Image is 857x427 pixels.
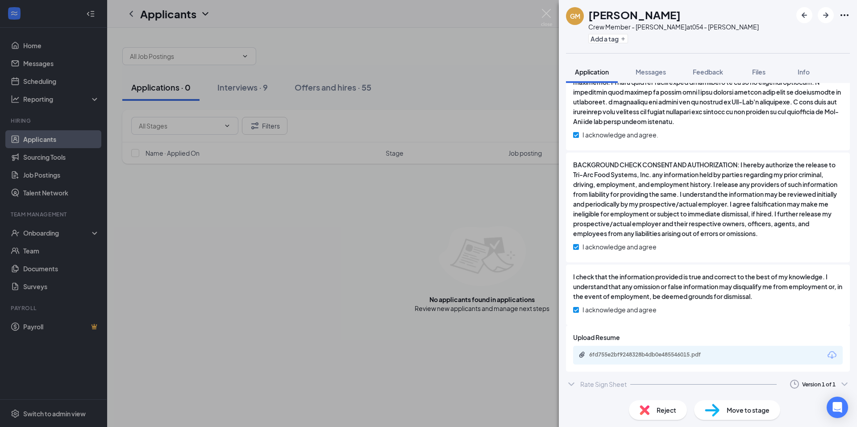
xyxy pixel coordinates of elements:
span: Messages [636,68,666,76]
svg: Plus [620,36,626,41]
span: Move to stage [727,405,770,415]
span: I acknowledge and agree [582,242,657,252]
span: Info [798,68,810,76]
svg: Download [827,350,837,361]
svg: ArrowLeftNew [799,10,810,21]
span: I acknowledge and agree. [582,130,658,140]
span: Reject [657,405,676,415]
span: I acknowledge and agree [582,305,657,315]
h1: [PERSON_NAME] [588,7,681,22]
button: ArrowRight [818,7,834,23]
span: Feedback [693,68,723,76]
a: Paperclip6fd755e2bf9248328b4db0e485546015.pdf [578,351,723,360]
div: GM [570,12,580,21]
svg: Ellipses [839,10,850,21]
svg: ArrowRight [820,10,831,21]
svg: ChevronDown [839,379,850,390]
button: ArrowLeftNew [796,7,812,23]
span: BACKGROUND CHECK CONSENT AND AUTHORIZATION: I hereby authorize the release to Tri-Arc Food System... [573,160,843,238]
div: 6fd755e2bf9248328b4db0e485546015.pdf [589,351,714,358]
span: Files [752,68,765,76]
svg: Paperclip [578,351,586,358]
div: Rate Sign Sheet [580,380,627,389]
div: Crew Member - [PERSON_NAME] at 054 - [PERSON_NAME] [588,22,759,31]
button: PlusAdd a tag [588,34,628,43]
span: Application [575,68,609,76]
svg: ChevronDown [566,379,577,390]
svg: Clock [789,379,800,390]
span: Upload Resume [573,332,620,342]
div: Open Intercom Messenger [827,397,848,418]
div: Version 1 of 1 [802,381,836,388]
span: I check that the information provided is true and correct to the best of my knowledge. I understa... [573,272,843,301]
